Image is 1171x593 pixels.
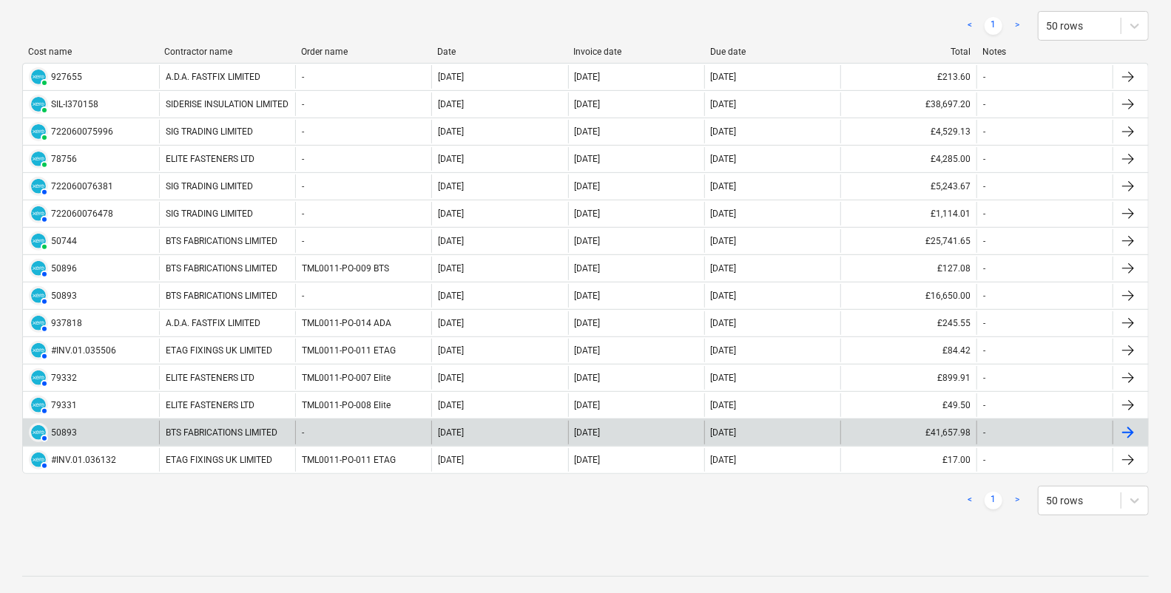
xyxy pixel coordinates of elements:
div: 78756 [51,154,77,164]
div: [DATE] [711,263,737,274]
div: Order name [301,47,425,57]
div: Total [846,47,971,57]
div: [DATE] [711,455,737,465]
div: Invoice has been synced with Xero and its status is currently PAID [29,231,48,251]
img: xero.svg [31,97,46,112]
div: - [983,154,985,164]
div: TML0011-PO-011 ETAG [302,345,396,356]
div: 722060076381 [51,181,113,192]
div: [DATE] [711,99,737,109]
img: xero.svg [31,234,46,248]
div: A.D.A. FASTFIX LIMITED [159,65,295,89]
div: BTS FABRICATIONS LIMITED [159,284,295,308]
div: [DATE] [711,291,737,301]
div: Invoice has been synced with Xero and its status is currently AUTHORISED [29,396,48,415]
div: Invoice has been synced with Xero and its status is currently AUTHORISED [29,286,48,305]
div: [DATE] [575,263,601,274]
div: [DATE] [575,126,601,137]
div: TML0011-PO-008 Elite [302,400,391,410]
div: - [983,263,985,274]
a: Next page [1008,492,1026,509]
div: [DATE] [575,209,601,219]
div: £4,529.13 [840,120,976,143]
div: [DATE] [575,291,601,301]
div: £38,697.20 [840,92,976,116]
div: Invoice has been synced with Xero and its status is currently AUTHORISED [29,368,48,387]
div: [DATE] [711,181,737,192]
div: - [983,427,985,438]
div: - [983,400,985,410]
div: [DATE] [575,99,601,109]
div: [DATE] [575,345,601,356]
div: 927655 [51,72,82,82]
div: [DATE] [438,99,464,109]
div: Invoice has been synced with Xero and its status is currently AUTHORISED [29,314,48,333]
img: xero.svg [31,70,46,84]
a: Page 1 is your current page [985,17,1002,35]
div: [DATE] [575,181,601,192]
div: [DATE] [575,154,601,164]
div: [DATE] [438,181,464,192]
div: 79331 [51,400,77,410]
div: Invoice has been synced with Xero and its status is currently PAID [29,122,48,141]
div: - [302,181,304,192]
div: #INV.01.035506 [51,345,116,356]
div: BTS FABRICATIONS LIMITED [159,229,295,253]
div: [DATE] [438,345,464,356]
div: [DATE] [438,400,464,410]
div: [DATE] [711,72,737,82]
div: [DATE] [438,154,464,164]
div: - [983,373,985,383]
div: - [302,236,304,246]
div: - [983,345,985,356]
div: - [983,291,985,301]
div: Invoice has been synced with Xero and its status is currently PAID [29,67,48,87]
div: - [302,126,304,137]
div: [DATE] [438,209,464,219]
div: - [983,209,985,219]
div: 937818 [51,318,82,328]
div: [DATE] [711,318,737,328]
div: [DATE] [711,400,737,410]
img: xero.svg [31,316,46,331]
div: ELITE FASTENERS LTD [159,393,295,417]
div: Due date [710,47,834,57]
div: Invoice has been synced with Xero and its status is currently AUTHORISED [29,204,48,223]
div: - [302,154,304,164]
div: £84.42 [840,339,976,362]
img: xero.svg [31,152,46,166]
div: Date [437,47,561,57]
div: [DATE] [438,126,464,137]
div: [DATE] [575,427,601,438]
div: [DATE] [438,291,464,301]
div: [DATE] [575,373,601,383]
div: [DATE] [438,263,464,274]
img: xero.svg [31,124,46,139]
a: Page 1 is your current page [985,492,1002,509]
div: 50896 [51,263,77,274]
div: [DATE] [711,126,737,137]
div: £127.08 [840,257,976,280]
div: ELITE FASTENERS LTD [159,366,295,390]
img: xero.svg [31,398,46,413]
div: Invoice has been synced with Xero and its status is currently AUTHORISED [29,259,48,278]
div: SIL-I370158 [51,99,98,109]
div: £1,114.01 [840,202,976,226]
a: Next page [1008,17,1026,35]
div: £5,243.67 [840,174,976,198]
div: £4,285.00 [840,147,976,171]
div: - [983,72,985,82]
img: xero.svg [31,370,46,385]
iframe: Chat Widget [1097,522,1171,593]
div: - [983,181,985,192]
div: [DATE] [711,236,737,246]
div: Contractor name [164,47,288,57]
div: 79332 [51,373,77,383]
div: [DATE] [438,72,464,82]
div: [DATE] [711,345,737,356]
div: BTS FABRICATIONS LIMITED [159,257,295,280]
div: [DATE] [438,373,464,383]
div: [DATE] [711,154,737,164]
div: - [302,209,304,219]
div: [DATE] [575,72,601,82]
